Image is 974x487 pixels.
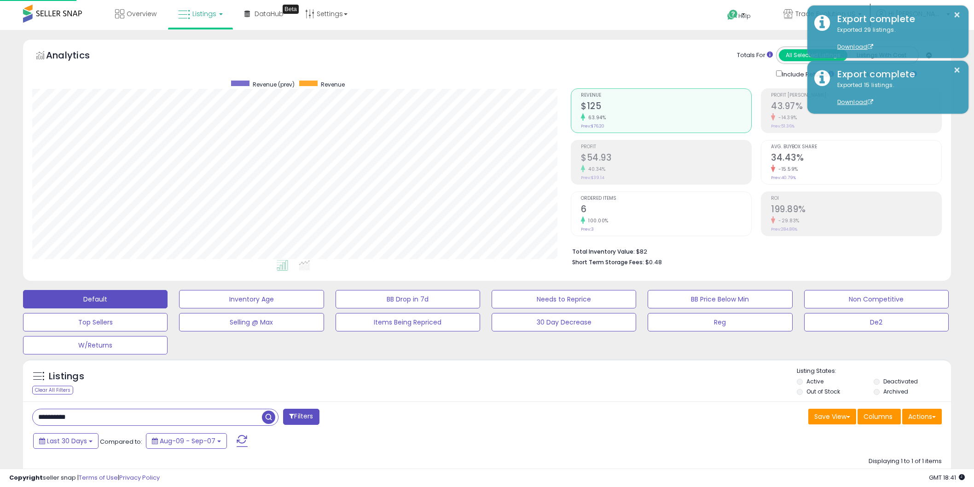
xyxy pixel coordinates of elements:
[492,313,636,331] button: 30 Day Decrease
[645,258,662,267] span: $0.48
[581,175,604,180] small: Prev: $39.14
[253,81,295,88] span: Revenue (prev)
[837,43,873,51] a: Download
[727,9,738,21] i: Get Help
[23,336,168,354] button: W/Returns
[771,175,796,180] small: Prev: 40.79%
[771,101,941,113] h2: 43.97%
[720,2,769,30] a: Help
[929,473,965,482] span: 2025-10-8 18:41 GMT
[804,290,949,308] button: Non Competitive
[771,152,941,165] h2: 34.43%
[581,93,751,98] span: Revenue
[795,9,855,18] span: Trade Evolution US
[953,64,961,76] button: ×
[830,68,962,81] div: Export complete
[79,473,118,482] a: Terms of Use
[492,290,636,308] button: Needs to Reprice
[775,114,797,121] small: -14.39%
[837,98,873,106] a: Download
[572,248,635,255] b: Total Inventory Value:
[771,123,794,129] small: Prev: 51.36%
[806,388,840,395] label: Out of Stock
[585,166,605,173] small: 40.34%
[46,49,108,64] h5: Analytics
[146,433,227,449] button: Aug-09 - Sep-07
[283,409,319,425] button: Filters
[255,9,284,18] span: DataHub
[808,409,856,424] button: Save View
[775,166,798,173] small: -15.59%
[771,204,941,216] h2: 199.89%
[47,436,87,446] span: Last 30 Days
[779,49,847,61] button: All Selected Listings
[738,12,751,20] span: Help
[581,204,751,216] h2: 6
[771,93,941,98] span: Profit [PERSON_NAME]
[864,412,893,421] span: Columns
[23,290,168,308] button: Default
[581,145,751,150] span: Profit
[585,217,609,224] small: 100.00%
[9,474,160,482] div: seller snap | |
[775,217,800,224] small: -29.83%
[127,9,157,18] span: Overview
[830,81,962,107] div: Exported 15 listings.
[119,473,160,482] a: Privacy Policy
[336,290,480,308] button: BB Drop in 7d
[883,377,918,385] label: Deactivated
[869,457,942,466] div: Displaying 1 to 1 of 1 items
[581,226,594,232] small: Prev: 3
[581,196,751,201] span: Ordered Items
[321,81,345,88] span: Revenue
[769,69,845,79] div: Include Returns
[32,386,73,394] div: Clear All Filters
[648,290,792,308] button: BB Price Below Min
[336,313,480,331] button: Items Being Repriced
[648,313,792,331] button: Reg
[33,433,99,449] button: Last 30 Days
[883,388,908,395] label: Archived
[806,377,823,385] label: Active
[572,258,644,266] b: Short Term Storage Fees:
[49,370,84,383] h5: Listings
[23,313,168,331] button: Top Sellers
[581,152,751,165] h2: $54.93
[179,313,324,331] button: Selling @ Max
[160,436,215,446] span: Aug-09 - Sep-07
[804,313,949,331] button: De2
[953,9,961,21] button: ×
[192,9,216,18] span: Listings
[572,245,935,256] li: $82
[100,437,142,446] span: Compared to:
[9,473,43,482] strong: Copyright
[581,101,751,113] h2: $125
[283,5,299,14] div: Tooltip anchor
[771,226,797,232] small: Prev: 284.86%
[902,409,942,424] button: Actions
[737,51,773,60] div: Totals For
[858,409,901,424] button: Columns
[830,26,962,52] div: Exported 29 listings.
[797,367,951,376] p: Listing States:
[179,290,324,308] button: Inventory Age
[771,196,941,201] span: ROI
[585,114,606,121] small: 63.94%
[581,123,604,129] small: Prev: $76.20
[771,145,941,150] span: Avg. Buybox Share
[830,12,962,26] div: Export complete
